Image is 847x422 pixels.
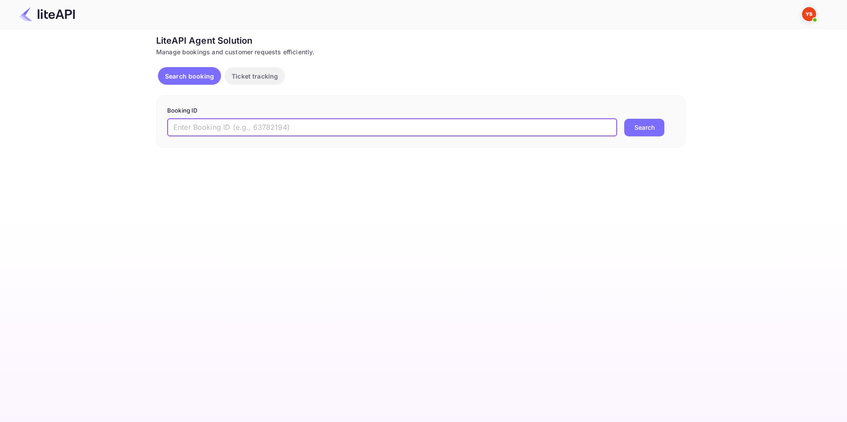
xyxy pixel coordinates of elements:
div: LiteAPI Agent Solution [156,34,686,47]
button: Search [624,119,664,136]
img: LiteAPI Logo [19,7,75,21]
p: Booking ID [167,106,675,115]
p: Search booking [165,72,214,81]
img: Yandex Support [802,7,816,21]
p: Ticket tracking [232,72,278,81]
div: Manage bookings and customer requests efficiently. [156,47,686,57]
input: Enter Booking ID (e.g., 63782194) [167,119,617,136]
